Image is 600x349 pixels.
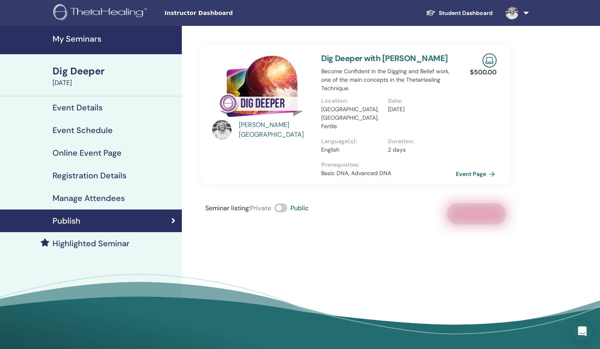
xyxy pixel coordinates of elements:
[482,53,497,68] img: Live Online Seminar
[573,322,592,341] div: Open Intercom Messenger
[250,204,271,212] span: Private
[388,137,450,146] p: Duration :
[205,204,250,212] span: Seminar listing :
[53,64,177,78] div: Dig Deeper
[53,193,125,203] h4: Manage Attendees
[388,146,450,154] p: 2 days
[321,161,455,169] p: Prerequisites :
[53,4,150,22] img: logo.png
[291,204,309,212] span: Public
[426,9,436,16] img: graduation-cap-white.svg
[321,169,455,178] p: Basic DNA, Advanced DNA
[321,105,383,131] p: [GEOGRAPHIC_DATA], [GEOGRAPHIC_DATA], Fertile
[321,53,448,63] a: Dig Deeper with [PERSON_NAME]
[53,171,126,180] h4: Registration Details
[53,78,177,88] div: [DATE]
[321,137,383,146] p: Language(s) :
[53,148,122,158] h4: Online Event Page
[164,9,286,17] span: Instructor Dashboard
[212,53,312,123] img: Dig Deeper
[321,146,383,154] p: English
[456,168,498,180] a: Event Page
[53,216,80,226] h4: Publish
[53,239,130,248] h4: Highlighted Seminar
[388,97,450,105] p: Date :
[53,125,113,135] h4: Event Schedule
[505,6,518,19] img: default.jpg
[470,68,497,77] p: $ 500.00
[321,67,455,93] p: Become Confident in the Digging and Belief work, one of the main concepts in the ThetaHealing Tec...
[321,97,383,105] p: Location :
[388,105,450,114] p: [DATE]
[48,64,182,88] a: Dig Deeper[DATE]
[239,120,314,140] a: [PERSON_NAME] [GEOGRAPHIC_DATA]
[53,103,103,112] h4: Event Details
[419,6,499,21] a: Student Dashboard
[212,120,232,140] img: default.jpg
[53,34,177,44] h4: My Seminars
